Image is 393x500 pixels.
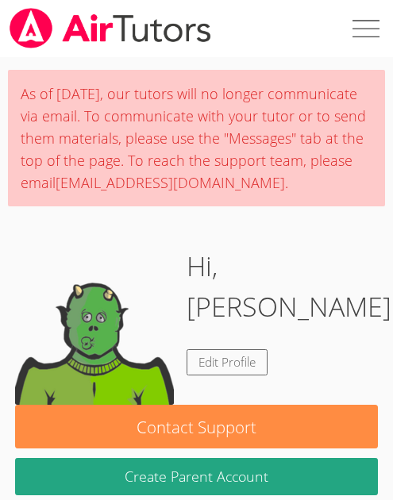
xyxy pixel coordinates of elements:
[187,349,268,375] a: Edit Profile
[187,246,391,327] h1: Hi, [PERSON_NAME]
[8,70,385,206] div: As of [DATE], our tutors will no longer communicate via email. To communicate with your tutor or ...
[15,405,377,448] button: Contact Support
[15,458,377,495] button: Create Parent Account
[15,246,174,405] img: default.png
[8,8,213,48] img: airtutors_banner-c4298cdbf04f3fff15de1276eac7730deb9818008684d7c2e4769d2f7ddbe033.png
